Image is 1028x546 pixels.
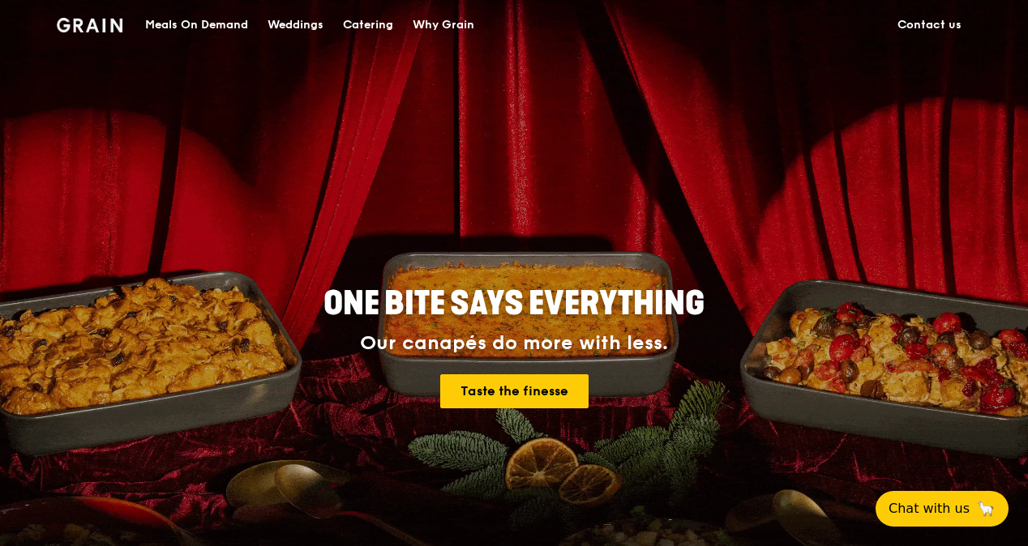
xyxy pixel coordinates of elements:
span: Chat with us [889,499,970,518]
a: Taste the finesse [440,374,589,408]
a: Contact us [888,1,971,49]
span: 🦙 [976,499,996,518]
a: Weddings [258,1,333,49]
div: Why Grain [413,1,474,49]
a: Why Grain [403,1,484,49]
a: Catering [333,1,403,49]
button: Chat with us🦙 [876,491,1009,527]
span: ONE BITE SAYS EVERYTHING [323,284,705,323]
div: Our canapés do more with less. [222,332,806,355]
div: Meals On Demand [145,1,248,49]
div: Catering [343,1,393,49]
div: Weddings [268,1,323,49]
img: Grain [57,18,122,32]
